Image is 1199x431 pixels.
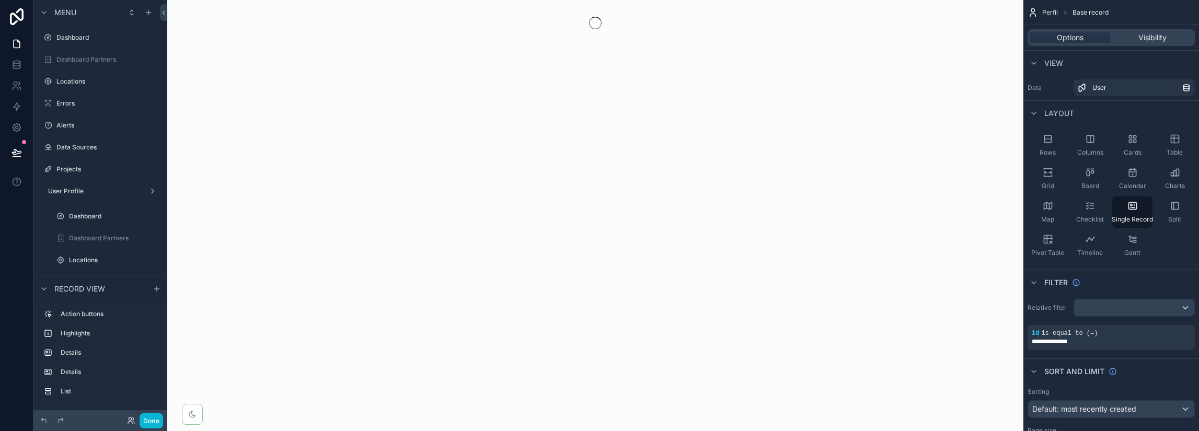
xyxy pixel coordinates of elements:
span: Record view [54,284,105,294]
a: Locations [52,252,161,269]
a: Locations [40,73,161,90]
a: User Profile [40,183,161,200]
label: Dashboard [56,33,159,42]
a: Alerts [40,117,161,134]
span: id [1032,330,1039,337]
button: Timeline [1070,230,1110,261]
span: Map [1041,215,1054,224]
label: Locations [69,256,159,264]
label: Sorting [1028,388,1049,396]
button: Single Record [1112,196,1152,228]
span: Rows [1040,148,1056,157]
a: Dashboard Partners [40,51,161,68]
button: Charts [1155,163,1195,194]
span: Sort And Limit [1044,366,1104,377]
a: Data Sources [40,139,161,156]
button: Gantt [1112,230,1152,261]
span: Perfil [1042,8,1058,17]
button: Map [1028,196,1068,228]
button: Table [1155,130,1195,161]
button: Rows [1028,130,1068,161]
a: Errors [52,274,161,290]
label: Data [1028,84,1069,92]
span: User [1092,84,1106,92]
label: User Profile [48,187,144,195]
span: Menu [54,7,76,18]
button: Cards [1112,130,1152,161]
span: Calendar [1119,182,1146,190]
label: List [61,387,157,395]
span: Gantt [1124,249,1140,257]
a: Dashboard Partners [52,230,161,247]
button: Default: most recently created [1028,400,1195,418]
span: Options [1057,32,1083,43]
button: Columns [1070,130,1110,161]
span: is equal to (=) [1041,330,1098,337]
label: Dashboard Partners [56,55,159,64]
span: Table [1167,148,1183,157]
label: Action buttons [61,310,157,318]
button: Grid [1028,163,1068,194]
div: scrollable content [33,301,167,410]
label: Data Sources [56,143,159,152]
span: Single Record [1112,215,1153,224]
span: Columns [1077,148,1103,157]
span: Board [1081,182,1099,190]
span: Checklist [1076,215,1104,224]
button: Done [140,413,163,428]
a: Dashboard [40,29,161,46]
label: Details [61,368,157,376]
label: Dashboard [69,212,159,220]
button: Calendar [1112,163,1152,194]
button: Split [1155,196,1195,228]
a: Errors [40,95,161,112]
span: Cards [1124,148,1142,157]
span: Default: most recently created [1032,404,1136,413]
label: Details [61,348,157,357]
span: Timeline [1077,249,1103,257]
label: Errors [56,99,159,108]
button: Pivot Table [1028,230,1068,261]
button: Board [1070,163,1110,194]
label: Locations [56,77,159,86]
span: Visibility [1138,32,1167,43]
label: Highlights [61,329,157,337]
label: Dashboard Partners [69,234,159,242]
label: Relative filter [1028,304,1069,312]
a: Dashboard [52,208,161,225]
span: Grid [1042,182,1054,190]
a: Projects [40,161,161,178]
span: View [1044,58,1063,68]
span: Base record [1073,8,1109,17]
span: Layout [1044,108,1074,119]
span: Filter [1044,277,1068,288]
span: Charts [1165,182,1185,190]
span: Pivot Table [1031,249,1064,257]
label: Alerts [56,121,159,130]
span: Split [1168,215,1181,224]
button: Checklist [1070,196,1110,228]
label: Projects [56,165,159,173]
a: User [1074,79,1195,96]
